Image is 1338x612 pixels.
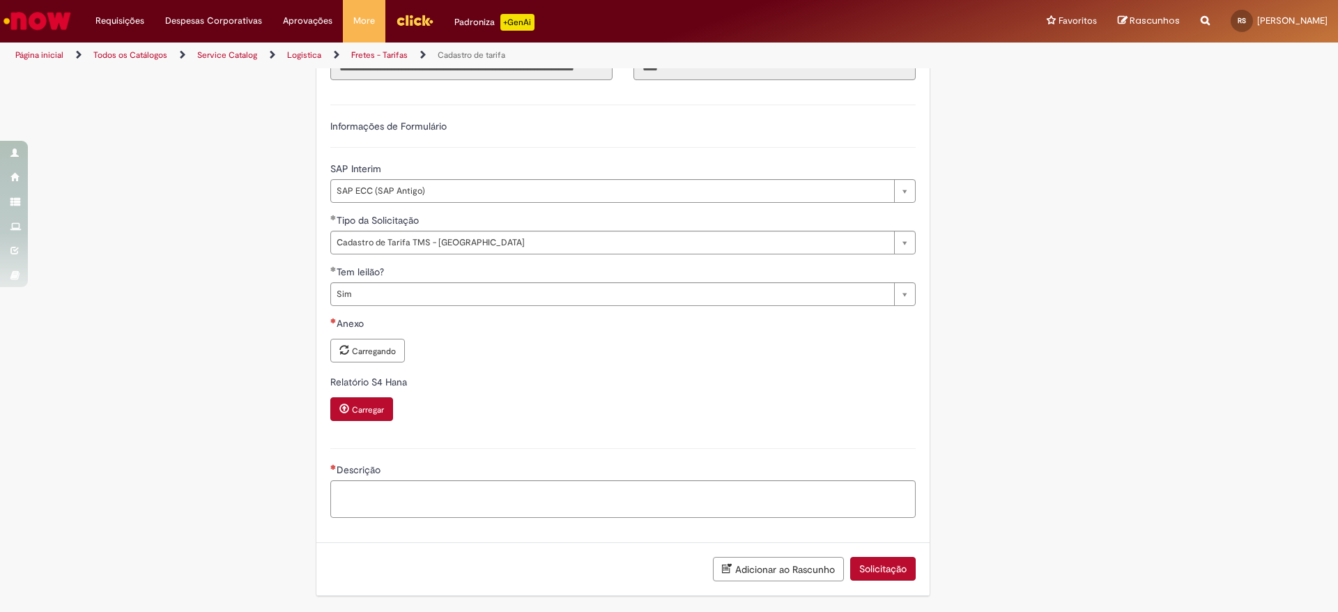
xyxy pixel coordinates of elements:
span: Requisições [95,14,144,28]
span: Sim [337,283,887,305]
span: Aprovações [283,14,332,28]
p: +GenAi [500,14,535,31]
span: Tipo da Solicitação [337,214,422,227]
span: Cadastro de Tarifa TMS - [GEOGRAPHIC_DATA] [337,231,887,254]
span: Necessários [330,318,337,323]
span: Favoritos [1059,14,1097,28]
img: ServiceNow [1,7,73,35]
small: Carregar [352,404,384,415]
span: RS [1238,16,1246,25]
span: Necessários [330,464,337,470]
a: Service Catalog [197,49,257,61]
input: Título [330,56,613,80]
span: SAP ECC (SAP Antigo) [337,180,887,202]
div: Padroniza [454,14,535,31]
span: Descrição [337,464,383,476]
span: SAP Interim [330,162,384,175]
a: Logistica [287,49,321,61]
span: Despesas Corporativas [165,14,262,28]
span: Relatório S4 Hana [330,376,410,388]
label: Informações de Formulário [330,120,447,132]
span: Rascunhos [1130,14,1180,27]
button: Adicionar ao Rascunho [713,557,844,581]
textarea: Descrição [330,480,916,518]
button: Carregar anexo de Relatório S4 Hana [330,397,393,421]
span: Obrigatório Preenchido [330,266,337,272]
button: Solicitação [850,557,916,581]
a: Rascunhos [1118,15,1180,28]
a: Cadastro de tarifa [438,49,505,61]
a: Fretes - Tarifas [351,49,408,61]
img: click_logo_yellow_360x200.png [396,10,433,31]
small: Carregando [352,346,396,357]
ul: Trilhas de página [10,43,882,68]
a: Página inicial [15,49,63,61]
span: Obrigatório Preenchido [330,215,337,220]
span: [PERSON_NAME] [1257,15,1328,26]
span: Anexo [337,317,367,330]
a: Todos os Catálogos [93,49,167,61]
span: Tem leilão? [337,266,387,278]
button: Carregar anexo de Anexo Required [330,339,405,362]
span: More [353,14,375,28]
input: Código da Unidade [633,56,916,80]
